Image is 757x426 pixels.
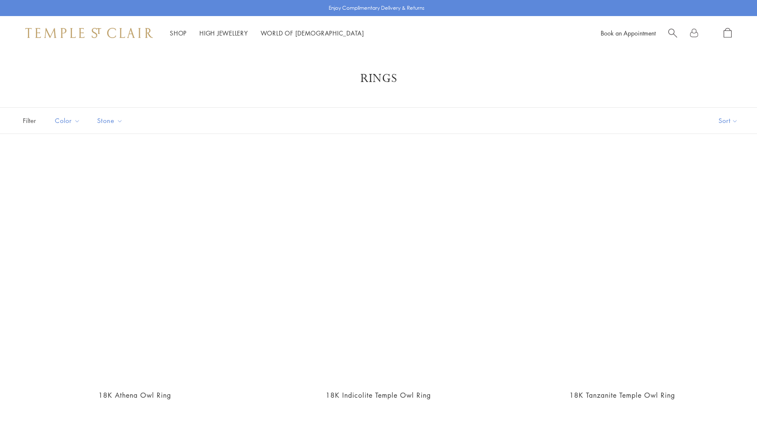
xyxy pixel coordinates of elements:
[265,155,492,382] a: 18K Indicolite Temple Owl Ring
[91,111,129,130] button: Stone
[25,28,153,38] img: Temple St. Clair
[49,111,87,130] button: Color
[668,28,677,38] a: Search
[329,4,425,12] p: Enjoy Complimentary Delivery & Returns
[509,155,736,382] a: 18K Tanzanite Temple Owl Ring
[700,108,757,134] button: Show sort by
[93,115,129,126] span: Stone
[98,390,171,400] a: 18K Athena Owl Ring
[724,28,732,38] a: Open Shopping Bag
[21,155,248,382] a: R36865-OWLTGBS
[170,29,187,37] a: ShopShop
[569,390,675,400] a: 18K Tanzanite Temple Owl Ring
[34,71,723,86] h1: Rings
[170,28,364,38] nav: Main navigation
[326,390,431,400] a: 18K Indicolite Temple Owl Ring
[199,29,248,37] a: High JewelleryHigh Jewellery
[51,115,87,126] span: Color
[601,29,656,37] a: Book an Appointment
[261,29,364,37] a: World of [DEMOGRAPHIC_DATA]World of [DEMOGRAPHIC_DATA]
